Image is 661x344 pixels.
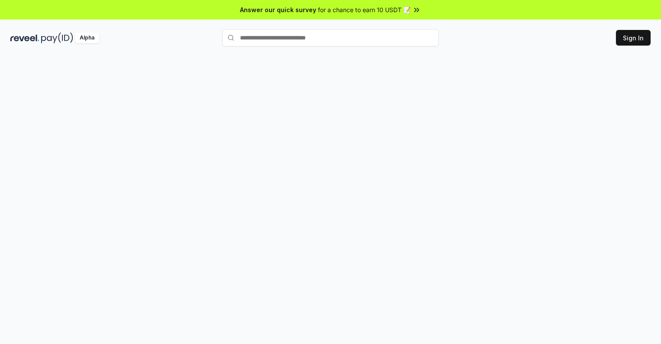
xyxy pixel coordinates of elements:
[240,5,316,14] span: Answer our quick survey
[10,33,39,43] img: reveel_dark
[616,30,651,46] button: Sign In
[318,5,411,14] span: for a chance to earn 10 USDT 📝
[75,33,99,43] div: Alpha
[41,33,73,43] img: pay_id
